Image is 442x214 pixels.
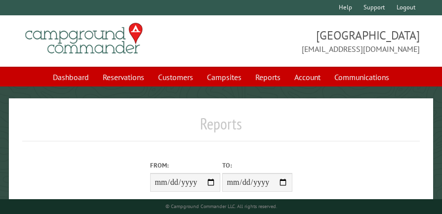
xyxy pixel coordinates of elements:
a: Dashboard [47,68,95,86]
h1: Reports [22,114,420,141]
a: Reports [249,68,286,86]
label: To: [222,161,292,170]
a: Communications [328,68,395,86]
img: Campground Commander [22,19,146,58]
a: Reservations [97,68,150,86]
label: From: [150,161,220,170]
a: Customers [152,68,199,86]
small: © Campground Commander LLC. All rights reserved. [165,203,277,210]
span: [GEOGRAPHIC_DATA] [EMAIL_ADDRESS][DOMAIN_NAME] [221,27,420,55]
a: Account [288,68,326,86]
a: Campsites [201,68,247,86]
